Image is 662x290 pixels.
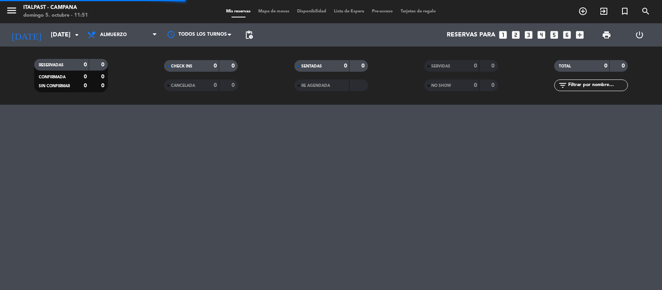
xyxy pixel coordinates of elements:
strong: 0 [232,63,236,69]
strong: 0 [474,63,477,69]
i: looks_one [498,30,508,40]
span: SENTADAS [301,64,322,68]
span: CONFIRMADA [39,75,66,79]
strong: 0 [604,63,607,69]
span: SERVIDAS [431,64,450,68]
i: looks_4 [536,30,546,40]
strong: 0 [474,83,477,88]
i: menu [6,5,17,16]
strong: 0 [214,83,217,88]
span: NO SHOW [431,84,451,88]
i: add_circle_outline [578,7,588,16]
span: pending_actions [244,30,254,40]
strong: 0 [101,83,106,88]
strong: 0 [214,63,217,69]
span: print [602,30,611,40]
button: menu [6,5,17,19]
i: looks_two [511,30,521,40]
i: looks_3 [524,30,534,40]
div: domingo 5. octubre - 11:51 [23,12,88,19]
span: CANCELADA [171,84,195,88]
span: RE AGENDADA [301,84,330,88]
strong: 0 [232,83,236,88]
i: arrow_drop_down [72,30,81,40]
i: search [641,7,650,16]
span: Mapa de mesas [254,9,293,14]
i: filter_list [558,81,567,90]
strong: 0 [84,62,87,67]
strong: 0 [344,63,347,69]
span: Mis reservas [222,9,254,14]
i: [DATE] [6,26,47,43]
span: RESERVADAS [39,63,64,67]
span: Almuerzo [100,32,127,38]
strong: 0 [622,63,626,69]
i: looks_6 [562,30,572,40]
span: Reservas para [447,31,495,39]
i: add_box [575,30,585,40]
div: Italpast - Campana [23,4,88,12]
i: looks_5 [549,30,559,40]
div: LOG OUT [623,23,656,47]
span: Disponibilidad [293,9,330,14]
span: Pre-acceso [368,9,397,14]
strong: 0 [101,62,106,67]
strong: 0 [491,63,496,69]
input: Filtrar por nombre... [567,81,627,90]
span: SIN CONFIRMAR [39,84,70,88]
span: TOTAL [559,64,571,68]
strong: 0 [101,74,106,79]
strong: 0 [361,63,366,69]
i: exit_to_app [599,7,608,16]
span: Tarjetas de regalo [397,9,440,14]
strong: 0 [491,83,496,88]
i: power_settings_new [635,30,644,40]
strong: 0 [84,83,87,88]
span: Lista de Espera [330,9,368,14]
strong: 0 [84,74,87,79]
i: turned_in_not [620,7,629,16]
span: CHECK INS [171,64,192,68]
